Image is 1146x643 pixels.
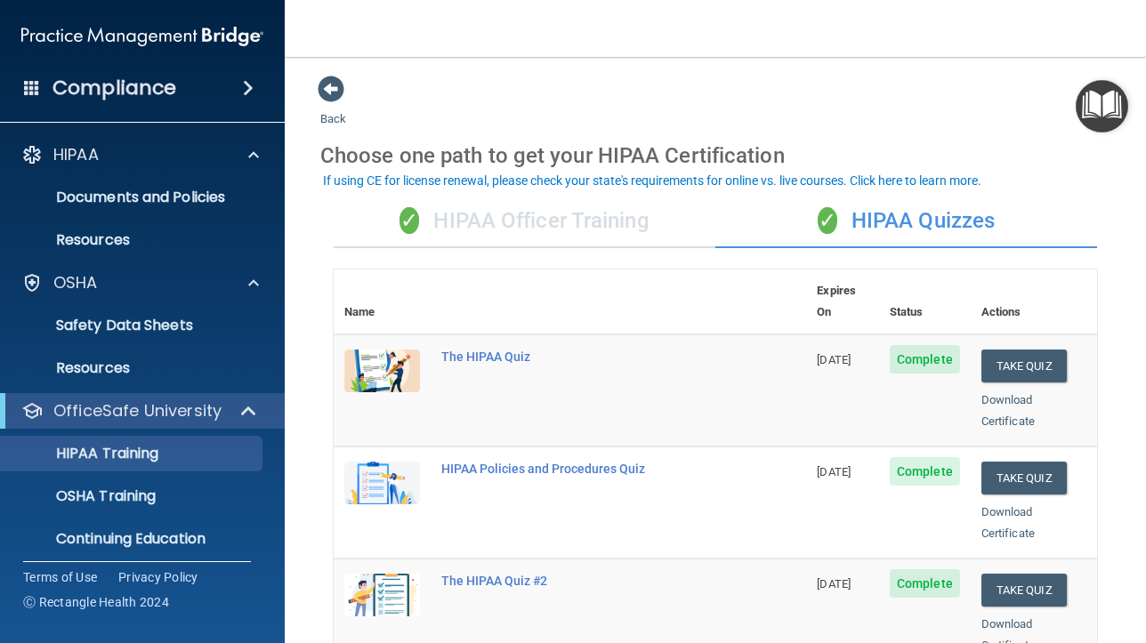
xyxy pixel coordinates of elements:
a: Back [320,91,346,125]
th: Status [879,269,971,334]
a: Download Certificate [981,393,1035,428]
span: ✓ [818,207,837,234]
div: HIPAA Officer Training [334,195,715,248]
a: OfficeSafe University [21,400,258,422]
div: HIPAA Policies and Procedures Quiz [441,462,717,476]
p: OSHA Training [12,487,156,505]
p: OSHA [53,272,98,293]
span: [DATE] [817,465,851,478]
p: Continuing Education [12,530,254,548]
span: Complete [890,457,960,486]
p: Resources [12,359,254,377]
button: Take Quiz [981,350,1067,382]
span: Complete [890,345,960,374]
a: Download Certificate [981,505,1035,540]
div: Choose one path to get your HIPAA Certification [320,130,1110,181]
span: ✓ [399,207,419,234]
th: Expires On [806,269,879,334]
span: [DATE] [817,577,851,591]
span: Ⓒ Rectangle Health 2024 [23,593,169,611]
p: HIPAA Training [12,445,158,462]
p: Documents and Policies [12,189,254,206]
a: OSHA [21,272,259,293]
img: PMB logo [21,19,263,54]
a: HIPAA [21,144,259,165]
button: If using CE for license renewal, please check your state's requirements for online vs. live cours... [320,172,984,189]
button: Open Resource Center [1076,80,1128,133]
a: Privacy Policy [118,568,198,586]
p: HIPAA [53,144,99,165]
a: Terms of Use [23,568,97,586]
th: Name [334,269,431,334]
span: [DATE] [817,353,851,366]
div: The HIPAA Quiz #2 [441,574,717,588]
th: Actions [971,269,1097,334]
button: Take Quiz [981,462,1067,494]
p: Safety Data Sheets [12,317,254,334]
div: HIPAA Quizzes [715,195,1097,248]
button: Take Quiz [981,574,1067,607]
p: OfficeSafe University [53,400,222,422]
div: The HIPAA Quiz [441,350,717,364]
span: Complete [890,569,960,598]
p: Resources [12,231,254,249]
div: If using CE for license renewal, please check your state's requirements for online vs. live cours... [323,174,981,187]
h4: Compliance [52,76,176,100]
